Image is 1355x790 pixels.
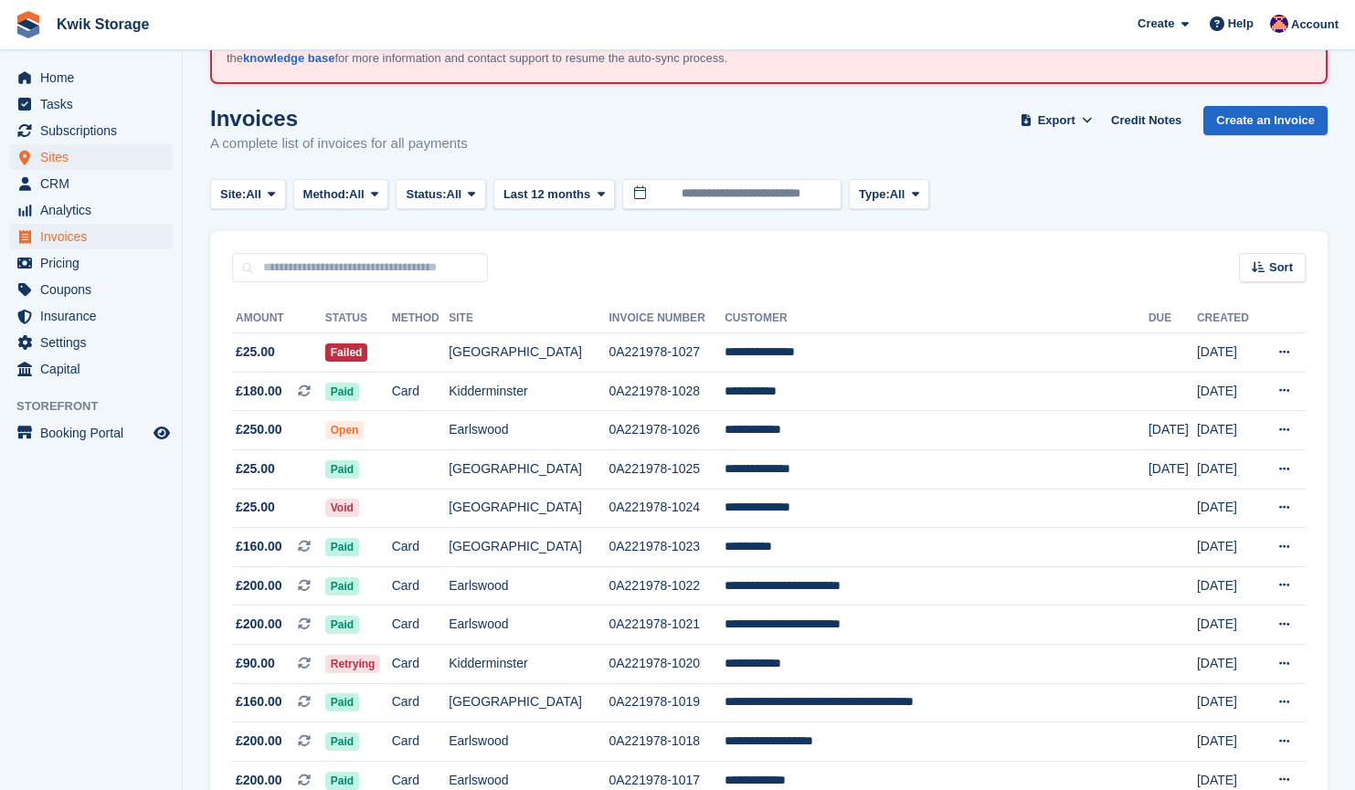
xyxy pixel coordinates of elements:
[236,420,282,439] span: £250.00
[236,732,282,751] span: £200.00
[236,654,275,673] span: £90.00
[9,197,173,223] a: menu
[609,411,725,450] td: 0A221978-1026
[449,606,609,645] td: Earlswood
[40,171,150,196] span: CRM
[325,732,359,751] span: Paid
[449,722,609,762] td: Earlswood
[325,577,359,595] span: Paid
[243,51,334,65] a: knowledge base
[325,693,359,711] span: Paid
[9,420,173,446] a: menu
[1197,683,1260,722] td: [DATE]
[1197,606,1260,645] td: [DATE]
[1203,106,1328,136] a: Create an Invoice
[1197,566,1260,606] td: [DATE]
[151,422,173,444] a: Preview store
[493,179,615,209] button: Last 12 months
[232,304,325,333] th: Amount
[1269,258,1293,277] span: Sort
[9,330,173,355] a: menu
[609,528,725,567] td: 0A221978-1023
[9,91,173,117] a: menu
[449,411,609,450] td: Earlswood
[1197,489,1260,528] td: [DATE]
[449,683,609,722] td: [GEOGRAPHIC_DATA]
[325,655,381,673] span: Retrying
[9,277,173,302] a: menu
[325,383,359,401] span: Paid
[40,420,150,446] span: Booking Portal
[1197,304,1260,333] th: Created
[40,118,150,143] span: Subscriptions
[40,303,150,329] span: Insurance
[447,185,462,204] span: All
[449,449,609,489] td: [GEOGRAPHIC_DATA]
[1138,15,1174,33] span: Create
[40,144,150,170] span: Sites
[1197,722,1260,762] td: [DATE]
[210,133,468,154] p: A complete list of invoices for all payments
[392,606,450,645] td: Card
[1197,372,1260,411] td: [DATE]
[1038,111,1075,130] span: Export
[227,32,866,68] p: An error occurred with the auto-sync process for the sites: Earlswood, [GEOGRAPHIC_DATA] . Please...
[236,615,282,634] span: £200.00
[325,460,359,479] span: Paid
[1016,106,1096,136] button: Export
[236,692,282,711] span: £160.00
[392,644,450,683] td: Card
[449,528,609,567] td: [GEOGRAPHIC_DATA]
[49,9,156,39] a: Kwik Storage
[236,342,275,362] span: £25.00
[849,179,929,209] button: Type: All
[609,333,725,373] td: 0A221978-1027
[236,576,282,595] span: £200.00
[16,397,182,416] span: Storefront
[40,197,150,223] span: Analytics
[236,537,282,556] span: £160.00
[40,224,150,249] span: Invoices
[1197,449,1260,489] td: [DATE]
[609,683,725,722] td: 0A221978-1019
[392,722,450,762] td: Card
[609,722,725,762] td: 0A221978-1018
[220,185,246,204] span: Site:
[9,118,173,143] a: menu
[1197,333,1260,373] td: [DATE]
[246,185,261,204] span: All
[406,185,446,204] span: Status:
[503,185,590,204] span: Last 12 months
[392,683,450,722] td: Card
[449,372,609,411] td: Kidderminster
[449,489,609,528] td: [GEOGRAPHIC_DATA]
[40,91,150,117] span: Tasks
[449,304,609,333] th: Site
[325,772,359,790] span: Paid
[40,330,150,355] span: Settings
[325,421,365,439] span: Open
[9,224,173,249] a: menu
[449,644,609,683] td: Kidderminster
[325,343,368,362] span: Failed
[236,382,282,401] span: £180.00
[609,449,725,489] td: 0A221978-1025
[1197,411,1260,450] td: [DATE]
[236,459,275,479] span: £25.00
[609,644,725,683] td: 0A221978-1020
[210,106,468,131] h1: Invoices
[1270,15,1288,33] img: Jade Stanley
[392,372,450,411] td: Card
[1197,528,1260,567] td: [DATE]
[40,277,150,302] span: Coupons
[9,303,173,329] a: menu
[40,250,150,276] span: Pricing
[392,566,450,606] td: Card
[9,171,173,196] a: menu
[392,304,450,333] th: Method
[449,566,609,606] td: Earlswood
[325,616,359,634] span: Paid
[15,11,42,38] img: stora-icon-8386f47178a22dfd0bd8f6a31ec36ba5ce8667c1dd55bd0f319d3a0aa187defe.svg
[396,179,485,209] button: Status: All
[1228,15,1254,33] span: Help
